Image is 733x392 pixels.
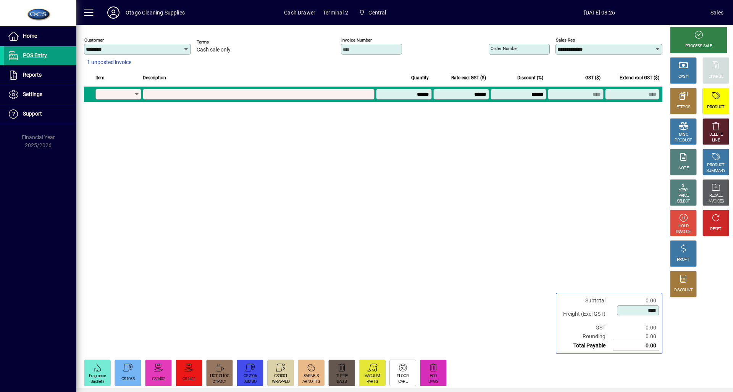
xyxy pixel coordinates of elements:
[4,66,76,85] a: Reports
[559,332,613,341] td: Rounding
[302,379,320,385] div: ARNOTTS
[121,376,134,382] div: CS1055
[23,111,42,117] span: Support
[23,91,42,97] span: Settings
[556,37,575,43] mat-label: Sales rep
[304,373,319,379] div: 8ARNBIS
[366,379,378,385] div: PARTS
[197,47,231,53] span: Cash sale only
[4,27,76,46] a: Home
[152,376,165,382] div: CS1402
[709,132,722,138] div: DELETE
[585,74,601,82] span: GST ($)
[126,6,185,19] div: Otago Cleaning Supplies
[95,74,105,82] span: Item
[675,138,692,143] div: PRODUCT
[428,379,438,385] div: BAGS
[4,104,76,124] a: Support
[707,104,724,110] div: PRODUCT
[182,376,195,382] div: CS1421
[678,193,689,199] div: PRICE
[101,6,126,19] button: Profile
[710,6,723,19] div: Sales
[272,379,289,385] div: WRAPPED
[284,6,315,19] span: Cash Drawer
[213,379,227,385] div: 2HPDC1
[559,305,613,323] td: Freight (Excl GST)
[709,193,723,199] div: RECALL
[411,74,429,82] span: Quantity
[559,341,613,350] td: Total Payable
[323,6,348,19] span: Terminal 2
[679,132,688,138] div: MISC
[709,74,723,80] div: CHARGE
[620,74,659,82] span: Extend excl GST ($)
[451,74,486,82] span: Rate excl GST ($)
[337,379,347,385] div: BAGS
[559,296,613,305] td: Subtotal
[368,6,386,19] span: Central
[341,37,372,43] mat-label: Invoice number
[677,199,690,204] div: SELECT
[244,379,257,385] div: JUMBO
[559,323,613,332] td: GST
[707,162,724,168] div: PRODUCT
[23,52,47,58] span: POS Entry
[678,74,688,80] div: CASH
[613,296,659,305] td: 0.00
[489,6,710,19] span: [DATE] 08:26
[398,379,407,385] div: CARE
[197,40,242,45] span: Terms
[517,74,543,82] span: Discount (%)
[23,72,42,78] span: Reports
[706,168,725,174] div: SUMMARY
[210,373,229,379] div: HOT CHOC
[365,373,380,379] div: VACUUM
[90,379,104,385] div: Sachets
[676,104,691,110] div: EFTPOS
[336,373,348,379] div: TUFFIE
[4,85,76,104] a: Settings
[707,199,724,204] div: INVOICES
[613,332,659,341] td: 0.00
[678,223,688,229] div: HOLD
[143,74,166,82] span: Description
[430,373,437,379] div: ECO
[712,138,720,143] div: LINE
[274,373,287,379] div: CS1001
[397,373,409,379] div: FLOOR
[676,229,690,235] div: INVOICE
[23,33,37,39] span: Home
[678,165,688,171] div: NOTE
[89,373,106,379] div: Fragrance
[674,288,693,293] div: DISCOUNT
[677,257,690,263] div: PROFIT
[87,58,131,66] span: 1 unposted invoice
[84,56,134,69] button: 1 unposted invoice
[710,227,722,232] div: RESET
[491,46,518,51] mat-label: Order number
[613,323,659,332] td: 0.00
[685,43,712,49] div: PROCESS SALE
[244,373,257,379] div: CS7006
[613,341,659,350] td: 0.00
[356,6,389,19] span: Central
[84,37,104,43] mat-label: Customer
